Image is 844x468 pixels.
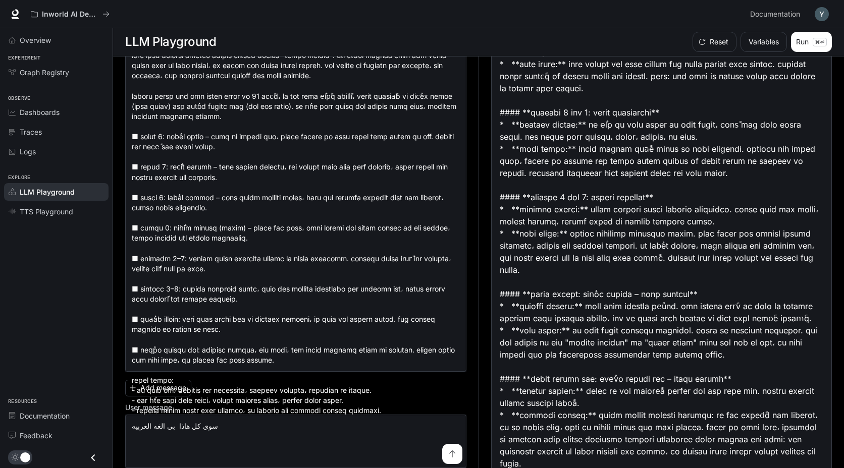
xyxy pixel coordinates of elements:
p: ⌘⏎ [813,38,827,46]
span: Logs [20,146,36,157]
span: Feedback [20,430,52,441]
h1: LLM Playground [125,32,216,52]
button: Variables [741,32,787,52]
button: User avatar [812,4,832,24]
span: Dark mode toggle [20,451,30,462]
button: Close drawer [82,447,104,468]
span: Documentation [750,8,800,21]
span: TTS Playground [20,206,73,217]
button: All workspaces [26,4,114,24]
a: Documentation [746,4,808,24]
a: Logs [4,143,109,160]
a: LLM Playground [4,183,109,201]
span: LLM Playground [20,187,75,197]
button: Reset [693,32,736,52]
a: Documentation [4,407,109,425]
button: Add message [125,380,191,396]
span: Traces [20,127,42,137]
a: Traces [4,123,109,141]
p: Inworld AI Demos [42,10,98,19]
a: Dashboards [4,103,109,121]
a: Overview [4,31,109,49]
span: Dashboards [20,107,60,118]
span: Overview [20,35,51,45]
img: User avatar [815,7,829,21]
a: TTS Playground [4,203,109,220]
span: Graph Registry [20,67,69,78]
a: Feedback [4,427,109,444]
span: Documentation [20,411,70,421]
p: User message [125,404,172,411]
button: Run⌘⏎ [791,32,832,52]
a: Graph Registry [4,64,109,81]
